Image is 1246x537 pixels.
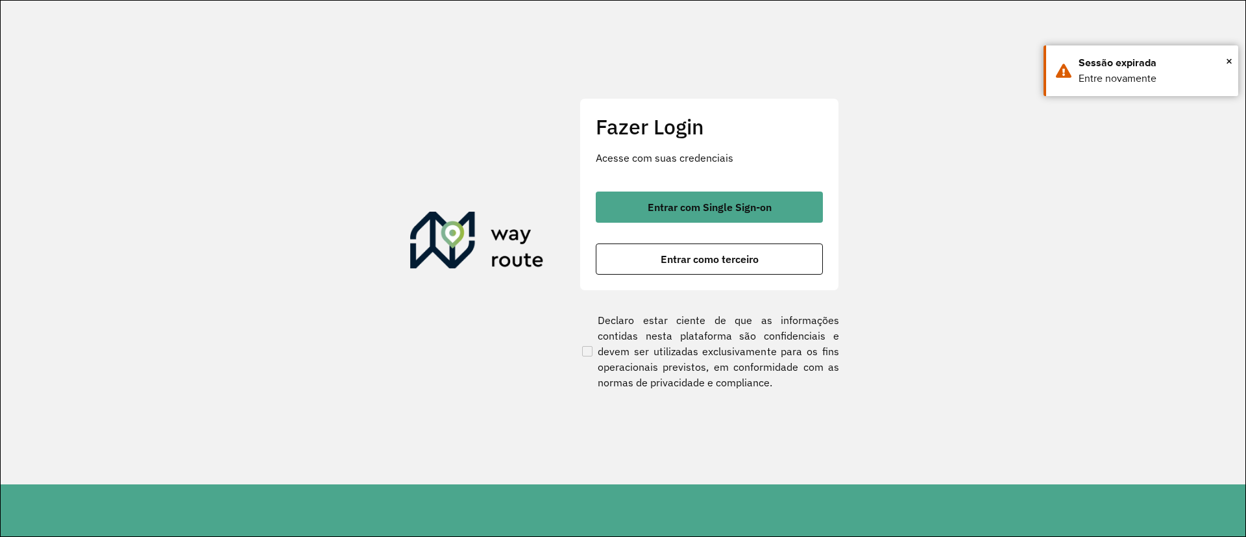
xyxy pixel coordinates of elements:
span: Entrar com Single Sign-on [648,202,772,212]
h2: Fazer Login [596,114,823,139]
span: Entrar como terceiro [661,254,759,264]
button: button [596,192,823,223]
button: button [596,244,823,275]
div: Sessão expirada [1079,55,1228,71]
span: × [1226,51,1232,71]
p: Acesse com suas credenciais [596,150,823,166]
div: Entre novamente [1079,71,1228,86]
label: Declaro estar ciente de que as informações contidas nesta plataforma são confidenciais e devem se... [580,312,839,390]
button: Close [1226,51,1232,71]
img: Roteirizador AmbevTech [410,212,544,274]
